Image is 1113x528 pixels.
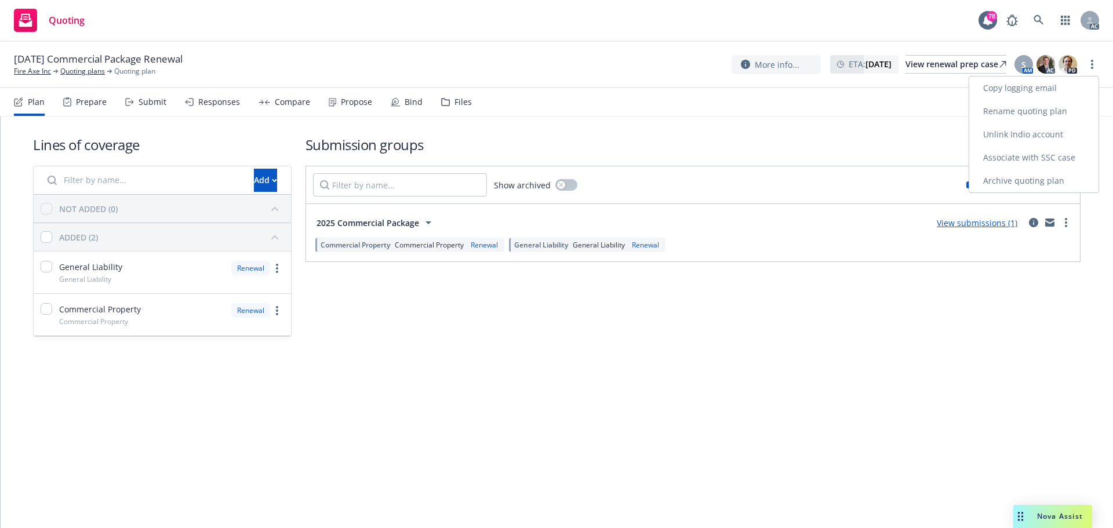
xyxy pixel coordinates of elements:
div: Compare [275,97,310,107]
span: General Liability [514,240,568,250]
a: Copy logging email [969,77,1099,100]
div: Renewal [468,240,500,250]
span: Show archived [494,179,551,191]
a: Fire Axe Inc [14,66,51,77]
img: photo [1059,55,1077,74]
span: Commercial Property [59,316,128,326]
span: General Liability [59,261,122,273]
button: ADDED (2) [59,228,284,246]
div: Plan [28,97,45,107]
a: Associate with SSC case [969,146,1099,169]
a: more [270,261,284,275]
input: Filter by name... [313,173,487,196]
span: Commercial Property [395,240,464,250]
a: Rename quoting plan [969,100,1099,123]
div: Limits added [966,180,1019,190]
span: 2025 Commercial Package [317,217,419,229]
div: NOT ADDED (0) [59,203,118,215]
button: Add [254,169,277,192]
a: Quoting plans [60,66,105,77]
span: S [1021,59,1026,71]
a: mail [1043,216,1057,230]
span: Commercial Property [321,240,390,250]
div: Responses [198,97,240,107]
a: Switch app [1054,9,1077,32]
div: Drag to move [1013,505,1028,528]
div: Renewal [630,240,661,250]
span: More info... [755,59,799,71]
a: more [1059,216,1073,230]
a: Unlink Indio account [969,123,1099,146]
span: Nova Assist [1037,511,1083,521]
span: Quoting [49,16,85,25]
a: View renewal prep case [905,55,1006,74]
h1: Submission groups [305,135,1081,154]
div: Propose [341,97,372,107]
div: Prepare [76,97,107,107]
button: NOT ADDED (0) [59,199,284,218]
div: Add [254,169,277,191]
div: ADDED (2) [59,231,98,243]
button: 2025 Commercial Package [313,211,439,234]
input: Filter by name... [41,169,247,192]
div: Submit [139,97,166,107]
div: View renewal prep case [905,56,1006,73]
a: View submissions (1) [937,217,1017,228]
button: More info... [732,55,821,74]
div: Renewal [231,303,270,318]
strong: [DATE] [865,59,892,70]
div: Renewal [231,261,270,275]
div: Files [454,97,472,107]
a: Archive quoting plan [969,169,1099,192]
a: Search [1027,9,1050,32]
a: Report a Bug [1001,9,1024,32]
a: more [270,304,284,318]
span: ETA : [849,58,892,70]
span: General Liability [59,274,111,284]
span: General Liability [573,240,625,250]
a: more [1085,57,1099,71]
div: 78 [987,8,997,19]
h1: Lines of coverage [33,135,292,154]
span: [DATE] Commercial Package Renewal [14,52,183,66]
span: Quoting plan [114,66,155,77]
span: Commercial Property [59,303,141,315]
div: Bind [405,97,423,107]
img: photo [1036,55,1055,74]
a: Quoting [9,4,89,37]
a: circleInformation [1027,216,1041,230]
button: Nova Assist [1013,505,1092,528]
